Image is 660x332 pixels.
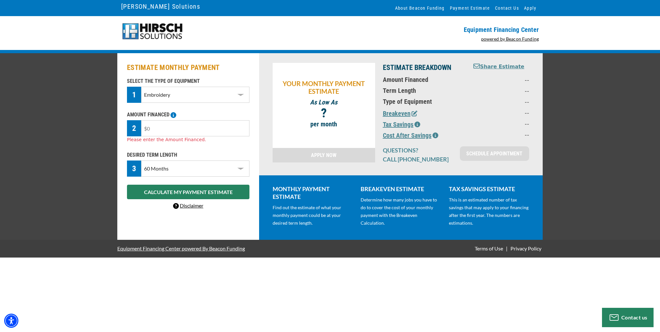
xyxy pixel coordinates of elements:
p: -- [473,109,529,116]
input: $0 [141,120,249,136]
a: Disclaimer [173,202,203,209]
button: CALCULATE MY PAYMENT ESTIMATE [127,185,249,199]
a: powered by Beacon Funding - open in a new tab [481,36,539,42]
button: Cost After Savings [383,131,438,140]
span: Contact us [621,314,647,320]
p: AMOUNT FINANCED [127,111,249,119]
a: Terms of Use - open in a new tab [473,245,504,251]
p: -- [473,98,529,105]
p: -- [473,76,529,83]
p: TAX SAVINGS ESTIMATE [449,185,529,193]
span: | [506,245,508,251]
p: BREAKEVEN ESTIMATE [361,185,441,193]
p: SELECT THE TYPE OF EQUIPMENT [127,77,249,85]
div: Please enter the Amount Financed. [127,136,249,143]
a: Equipment Financing Center powered By Beacon Funding - open in a new tab [117,240,245,256]
p: Term Length [383,87,465,94]
p: ? [276,109,372,117]
p: This is an estimated number of tax savings that may apply to your financing after the first year.... [449,196,529,227]
p: As Low As [276,98,372,106]
p: Determine how many jobs you have to do to cover the cost of your monthly payment with the Breakev... [361,196,441,227]
div: 3 [127,161,141,177]
div: 1 [127,87,141,103]
p: MONTHLY PAYMENT ESTIMATE [273,185,353,200]
p: per month [276,120,372,128]
p: Amount Financed [383,76,465,83]
p: -- [473,87,529,94]
p: -- [473,120,529,127]
p: DESIRED TERM LENGTH [127,151,249,159]
p: Find out the estimate of what your monthly payment could be at your desired term length. [273,204,353,227]
p: QUESTIONS? [383,146,452,154]
a: APPLY NOW [273,148,375,162]
p: ESTIMATE BREAKDOWN [383,63,465,73]
div: 2 [127,120,141,136]
img: logo [121,23,183,40]
button: Share Estimate [473,63,524,71]
a: SCHEDULE APPOINTMENT [460,146,529,161]
button: Contact us [602,308,654,327]
button: Tax Savings [383,120,420,129]
p: -- [473,131,529,138]
a: [PERSON_NAME] Solutions [121,1,200,12]
p: CALL [PHONE_NUMBER] [383,155,452,163]
button: Breakeven [383,109,417,118]
p: YOUR MONTHLY PAYMENT ESTIMATE [276,80,372,95]
p: Equipment Financing Center [334,26,539,34]
p: Type of Equipment [383,98,465,105]
div: Accessibility Menu [4,314,18,328]
a: Privacy Policy - open in a new tab [509,245,543,251]
h2: ESTIMATE MONTHLY PAYMENT [127,63,249,73]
